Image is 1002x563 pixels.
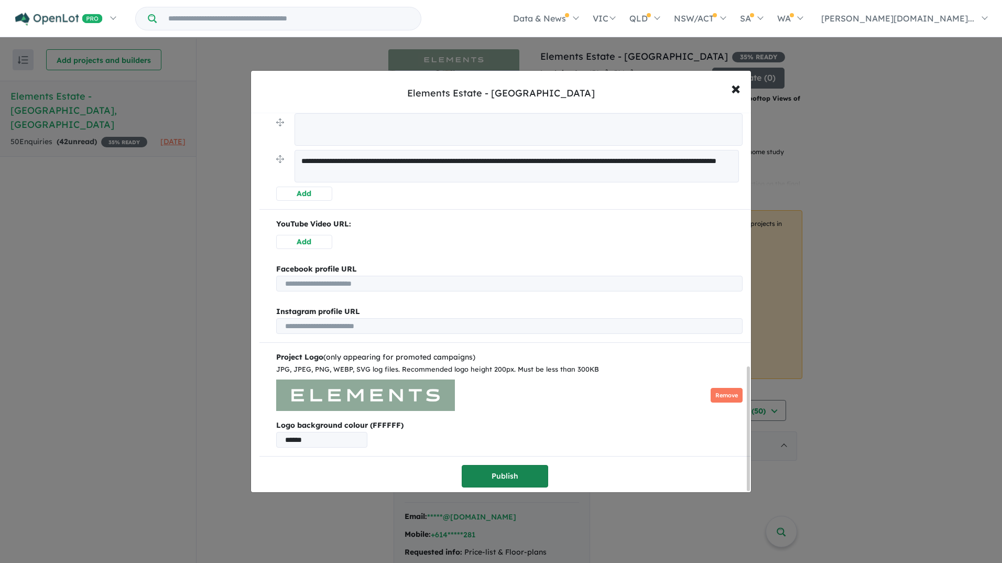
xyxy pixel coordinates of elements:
button: Publish [462,465,548,488]
img: drag.svg [276,155,284,163]
p: YouTube Video URL: [276,218,743,231]
div: Elements Estate - [GEOGRAPHIC_DATA] [407,86,595,100]
div: (only appearing for promoted campaigns) [276,351,743,364]
img: Elements%20Estate%20-%20Williamstown%20North___1729479860.png [276,380,455,411]
b: Instagram profile URL [276,307,360,316]
input: Try estate name, suburb, builder or developer [159,7,419,30]
span: × [731,77,740,99]
span: [PERSON_NAME][DOMAIN_NAME]... [821,13,974,24]
img: drag.svg [276,118,284,126]
button: Add [276,235,332,249]
button: Remove [711,388,743,403]
img: Openlot PRO Logo White [15,13,103,26]
b: Facebook profile URL [276,264,357,274]
div: JPG, JPEG, PNG, WEBP, SVG log files. Recommended logo height 200px. Must be less than 300KB [276,364,743,375]
b: Project Logo [276,352,323,362]
b: Logo background colour (FFFFFF) [276,419,743,432]
button: Add [276,187,332,201]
